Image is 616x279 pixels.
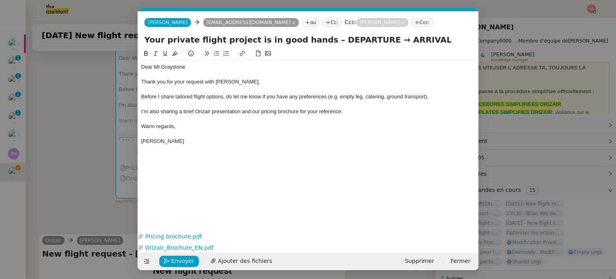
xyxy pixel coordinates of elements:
nz-tag: au [302,18,319,27]
span: Supprimer [405,257,434,266]
button: Envoyer [159,256,199,267]
span: Thank you for your request with [PERSON_NAME]. [141,79,260,85]
a: Pricing brochure.pdf [144,232,470,241]
button: Fermer [446,256,475,267]
span: [PERSON_NAME] [148,20,188,25]
input: Subject [144,34,472,46]
span: Fermer [451,257,470,266]
a: Orizair_Brochure_EN.pdf [144,243,470,253]
label: Ccc: [344,19,357,25]
span: I’m also sharing a brief Orizair presentation and our pricing brochure for your reference. [141,108,342,114]
div: Dear Mr. [141,63,475,71]
span: Before I share tailored flight options, do let me know if you have any preferences (e.g. empty le... [141,94,428,100]
nz-tag: Cc: [322,18,341,27]
span: Ajouter des fichiers [218,257,272,266]
button: Ajouter des fichiers [206,256,277,267]
nz-tag: Ccc: [411,18,433,27]
span: Graystone [161,64,185,70]
nz-tag: [EMAIL_ADDRESS][DOMAIN_NAME] [203,18,299,27]
span: [PERSON_NAME] [141,138,184,144]
nz-tag: [PERSON_NAME] [357,18,408,27]
button: Supprimer [400,256,439,267]
span: Warm regards, [141,123,175,129]
span: Envoyer [171,257,194,266]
